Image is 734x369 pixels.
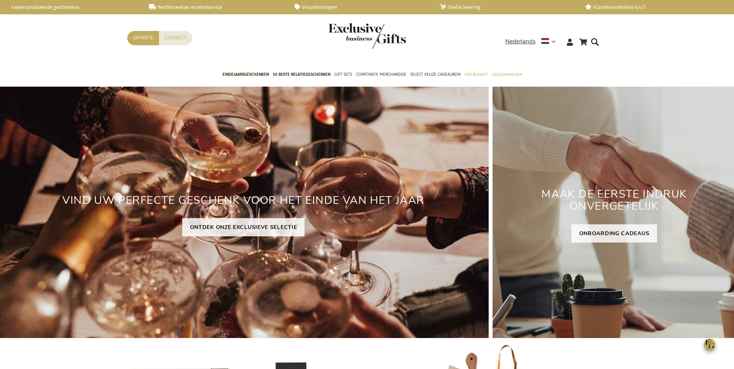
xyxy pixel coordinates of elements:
[440,4,572,10] a: Snelle levering
[491,70,522,79] span: Gelegenheden
[410,70,460,79] span: Select Keuze Cadeaubon
[356,70,406,79] span: Corporate Merchandise
[505,37,561,46] div: Nederlands
[4,4,137,10] a: Gepersonaliseerde geschenken
[329,23,367,49] a: store logo
[159,31,192,45] a: Contact
[127,31,159,45] a: Offerte
[334,70,352,79] span: Gift Sets
[182,218,305,236] a: ONTDEK ONZE EXCLUSIEVE SELECTIE
[329,23,406,49] img: Exclusive Business gifts logo
[273,70,330,79] span: 50 beste relatiegeschenken
[294,4,427,10] a: Volumkortingen
[571,224,657,243] a: ONBOARDING CADEAUS
[222,70,269,79] span: Eindejaarsgeschenken
[585,4,718,10] a: Klanttevredenheid 4,6/5
[505,37,536,46] span: Nederlands
[464,70,488,79] span: Per Budget
[149,4,282,10] a: Rechtstreekse verzendservice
